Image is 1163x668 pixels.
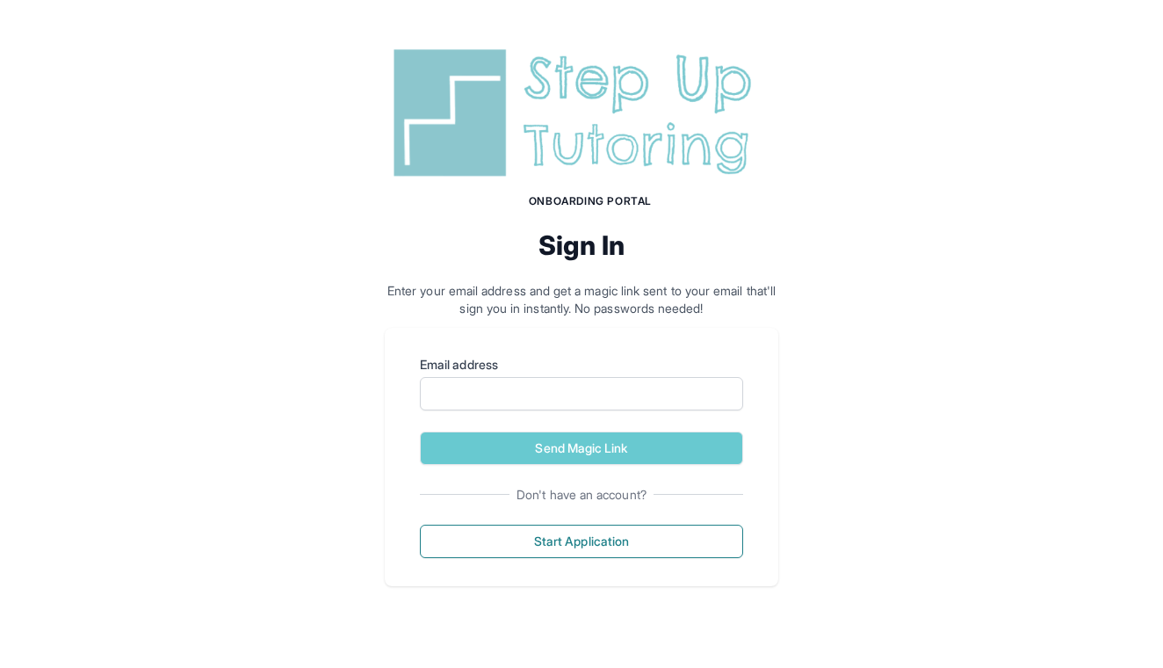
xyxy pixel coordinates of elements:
[402,194,778,208] h1: Onboarding Portal
[420,525,743,558] button: Start Application
[509,486,654,504] span: Don't have an account?
[420,432,743,465] button: Send Magic Link
[420,356,743,374] label: Email address
[385,282,778,317] p: Enter your email address and get a magic link sent to your email that'll sign you in instantly. N...
[385,229,778,261] h2: Sign In
[385,42,778,184] img: Step Up Tutoring horizontal logo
